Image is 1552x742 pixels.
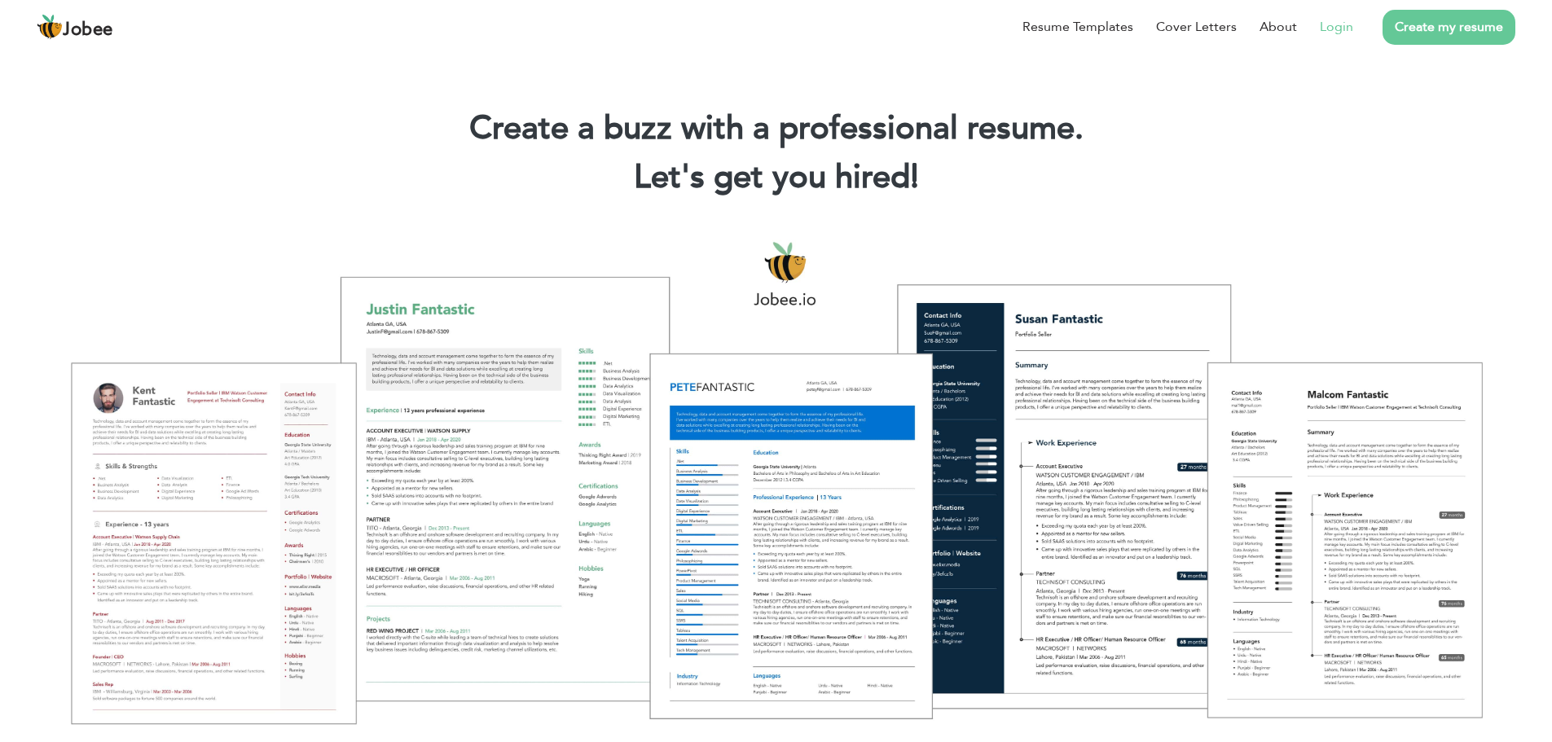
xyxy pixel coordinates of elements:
[1260,17,1297,37] a: About
[1156,17,1237,37] a: Cover Letters
[1022,17,1133,37] a: Resume Templates
[24,156,1528,199] h2: Let's
[37,14,63,40] img: jobee.io
[911,155,918,200] span: |
[714,155,919,200] span: get you hired!
[24,108,1528,150] h1: Create a buzz with a professional resume.
[63,21,113,39] span: Jobee
[37,14,113,40] a: Jobee
[1320,17,1353,37] a: Login
[1383,10,1515,45] a: Create my resume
